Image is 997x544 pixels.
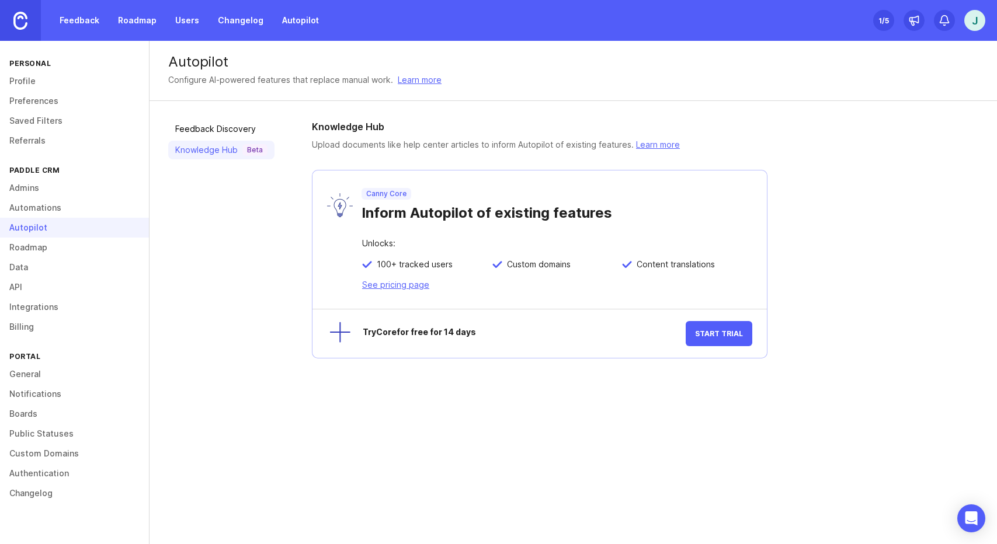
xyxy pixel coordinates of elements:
[362,239,752,259] div: Unlocks:
[211,10,270,31] a: Changelog
[362,280,429,290] a: See pricing page
[53,10,106,31] a: Feedback
[362,200,752,222] div: Inform Autopilot of existing features
[873,10,894,31] button: 1/5
[175,144,268,156] div: Knowledge Hub
[363,328,686,339] div: Try Core for free for 14 days
[312,138,680,151] p: Upload documents like help center articles to inform Autopilot of existing features.
[168,10,206,31] a: Users
[168,141,275,159] a: Knowledge HubBeta
[398,74,442,86] a: Learn more
[372,259,453,270] span: 100+ tracked users
[957,504,985,532] div: Open Intercom Messenger
[632,259,715,270] span: Content translations
[275,10,326,31] a: Autopilot
[878,12,889,29] div: 1 /5
[168,120,275,138] a: Feedback Discovery
[111,10,164,31] a: Roadmap
[312,120,384,134] h1: Knowledge Hub
[327,193,353,217] img: lyW0TRAiArAAAAAASUVORK5CYII=
[964,10,985,31] button: J
[13,12,27,30] img: Canny Home
[168,74,393,86] div: Configure AI-powered features that replace manual work.
[636,140,680,149] a: Learn more
[686,321,752,346] button: Start Trial
[247,145,263,155] p: Beta
[366,189,407,198] p: Canny Core
[502,259,571,270] span: Custom domains
[695,329,743,338] span: Start Trial
[168,55,978,69] div: Autopilot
